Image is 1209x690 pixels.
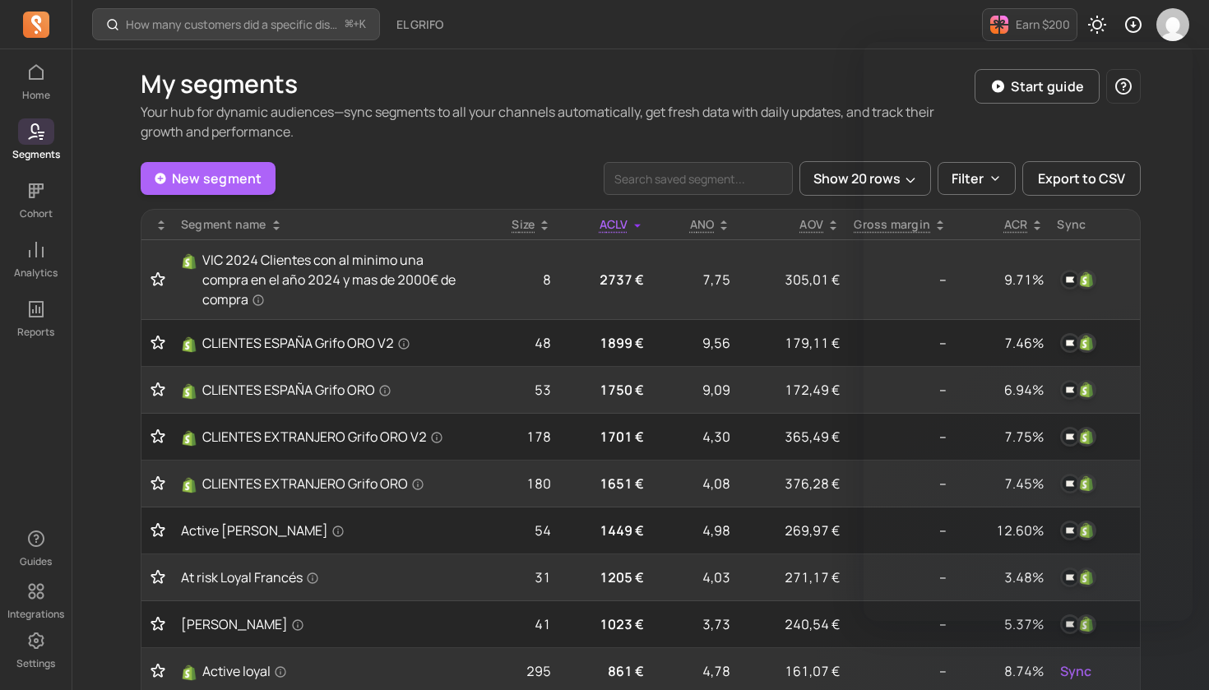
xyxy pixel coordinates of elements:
[202,474,424,493] span: CLIENTES EXTRANJERO Grifo ORO
[564,270,644,289] p: 2737 €
[853,333,947,353] p: --
[16,657,55,670] p: Settings
[148,428,168,445] button: Toggle favorite
[148,335,168,351] button: Toggle favorite
[1057,658,1095,684] button: Sync
[853,380,947,400] p: --
[657,474,730,493] p: 4,08
[743,380,840,400] p: 172,49 €
[853,521,947,540] p: --
[148,475,168,492] button: Toggle favorite
[181,661,467,681] a: ShopifyActive loyal
[202,333,410,353] span: CLIENTES ESPAÑA Grifo ORO V2
[7,608,64,621] p: Integrations
[657,427,730,447] p: 4,30
[1077,614,1096,634] img: shopify_customer_tag
[345,16,366,33] span: +
[181,521,345,540] span: Active [PERSON_NAME]
[181,383,197,400] img: Shopify
[17,326,54,339] p: Reports
[480,521,551,540] p: 54
[657,567,730,587] p: 4,03
[743,474,840,493] p: 376,28 €
[148,616,168,632] button: Toggle favorite
[564,427,644,447] p: 1701 €
[480,661,551,681] p: 295
[148,663,168,679] button: Toggle favorite
[359,18,366,31] kbd: K
[126,16,339,33] p: How many customers did a specific discount code generate?
[202,427,443,447] span: CLIENTES EXTRANJERO Grifo ORO V2
[181,474,467,493] a: ShopifyCLIENTES EXTRANJERO Grifo ORO
[12,148,60,161] p: Segments
[1156,8,1189,41] img: avatar
[799,216,823,233] p: AOV
[181,333,467,353] a: ShopifyCLIENTES ESPAÑA Grifo ORO V2
[480,474,551,493] p: 180
[657,614,730,634] p: 3,73
[743,427,840,447] p: 365,49 €
[148,569,168,586] button: Toggle favorite
[1153,634,1193,674] iframe: Intercom live chat
[181,614,467,634] a: [PERSON_NAME]
[743,270,840,289] p: 305,01 €
[181,427,467,447] a: ShopifyCLIENTES EXTRANJERO Grifo ORO V2
[480,567,551,587] p: 31
[564,380,644,400] p: 1750 €
[564,474,644,493] p: 1651 €
[480,614,551,634] p: 41
[181,665,197,681] img: Shopify
[18,522,54,572] button: Guides
[480,270,551,289] p: 8
[181,430,197,447] img: Shopify
[657,270,730,289] p: 7,75
[1016,16,1070,33] p: Earn $200
[1057,611,1100,637] button: klaviyoshopify_customer_tag
[854,216,930,233] p: Gross margin
[148,522,168,539] button: Toggle favorite
[181,216,467,233] div: Segment name
[14,266,58,280] p: Analytics
[480,380,551,400] p: 53
[181,336,197,353] img: Shopify
[657,521,730,540] p: 4,98
[853,270,947,289] p: --
[657,661,730,681] p: 4,78
[345,15,354,35] kbd: ⌘
[396,16,443,33] span: EL GRIFO
[22,89,50,102] p: Home
[141,162,276,195] a: New segment
[564,661,644,681] p: 861 €
[864,42,1193,621] iframe: Intercom live chat
[564,521,644,540] p: 1449 €
[564,614,644,634] p: 1023 €
[181,250,467,309] a: ShopifyVIC 2024 Clientes con al minimo una compra en el año 2024 y mas de 2000€ de compra
[181,380,467,400] a: ShopifyCLIENTES ESPAÑA Grifo ORO
[480,333,551,353] p: 48
[141,102,975,141] p: Your hub for dynamic audiences—sync segments to all your channels automatically, get fresh data w...
[853,567,947,587] p: --
[148,382,168,398] button: Toggle favorite
[141,69,975,99] h1: My segments
[1060,661,1091,681] span: Sync
[853,427,947,447] p: --
[148,271,168,288] button: Toggle favorite
[480,427,551,447] p: 178
[20,207,53,220] p: Cohort
[20,555,52,568] p: Guides
[512,216,535,232] span: Size
[181,477,197,493] img: Shopify
[657,333,730,353] p: 9,56
[181,567,467,587] a: At risk Loyal Francés
[387,10,453,39] button: EL GRIFO
[853,614,947,634] p: --
[743,661,840,681] p: 161,07 €
[982,8,1077,41] button: Earn $200
[181,614,304,634] span: [PERSON_NAME]
[853,474,947,493] p: --
[181,253,197,270] img: Shopify
[92,8,380,40] button: How many customers did a specific discount code generate?⌘+K
[564,333,644,353] p: 1899 €
[202,380,391,400] span: CLIENTES ESPAÑA Grifo ORO
[657,380,730,400] p: 9,09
